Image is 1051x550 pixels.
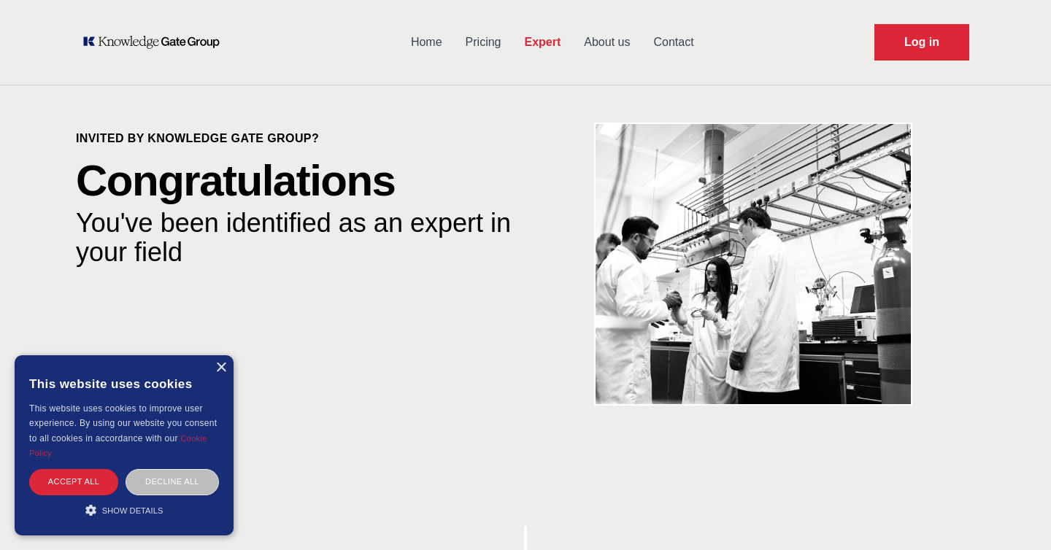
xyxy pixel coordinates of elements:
img: KOL management, KEE, Therapy area experts [596,124,911,404]
a: Pricing [454,23,513,61]
a: Cookie Policy [29,434,207,457]
div: Decline all [126,469,219,495]
p: Congratulations [76,159,566,203]
div: This website uses cookies [29,366,219,401]
p: Invited by Knowledge Gate Group? [76,130,566,147]
div: Close [215,363,226,373]
p: You've been identified as an expert in your field [76,209,566,267]
a: About us [572,23,642,61]
span: This website uses cookies to improve user experience. By using our website you consent to all coo... [29,403,217,444]
iframe: Chat Widget [978,480,1051,550]
a: KOL Knowledge Platform: Talk to Key External Experts (KEE) [82,35,230,50]
div: Show details [29,503,219,517]
a: Home [399,23,454,61]
span: Show details [102,506,163,515]
div: Widget de chat [978,480,1051,550]
div: Accept all [29,469,118,495]
a: Expert [512,23,572,61]
a: Request Demo [874,24,969,61]
a: Contact [642,23,705,61]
